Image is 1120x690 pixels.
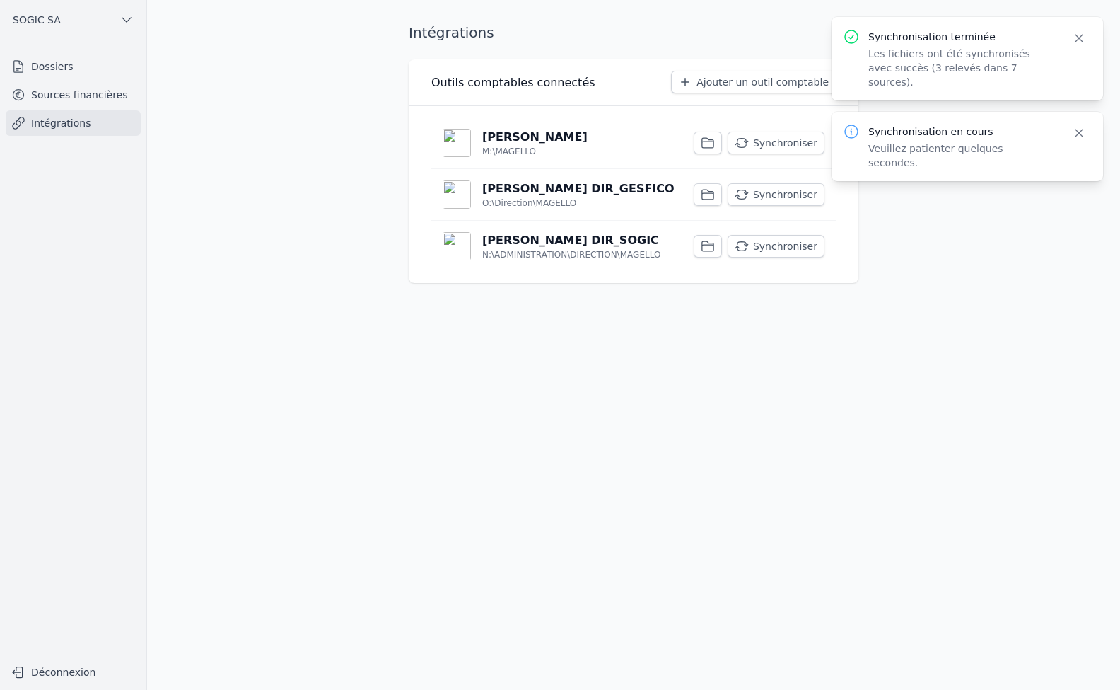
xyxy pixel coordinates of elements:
[482,232,659,249] p: [PERSON_NAME] DIR_SOGIC
[482,129,588,146] p: [PERSON_NAME]
[6,82,141,108] a: Sources financières
[482,197,576,209] p: O:\Direction\MAGELLO
[6,110,141,136] a: Intégrations
[431,169,836,220] a: [PERSON_NAME] DIR_GESFICO O:\Direction\MAGELLO Synchroniser
[868,47,1055,89] p: Les fichiers ont été synchronisés avec succès (3 relevés dans 7 sources).
[868,125,1055,139] p: Synchronisation en cours
[6,54,141,79] a: Dossiers
[671,71,836,93] button: Ajouter un outil comptable
[6,661,141,684] button: Déconnexion
[728,132,824,154] button: Synchroniser
[6,8,141,31] button: SOGIC SA
[431,117,836,168] a: [PERSON_NAME] M:\MAGELLO Synchroniser
[431,74,595,91] h3: Outils comptables connectés
[482,249,660,260] p: N:\ADMINISTRATION\DIRECTION\MAGELLO
[868,142,1055,170] p: Veuillez patienter quelques secondes.
[409,23,494,42] h1: Intégrations
[728,235,824,258] button: Synchroniser
[431,221,836,272] a: [PERSON_NAME] DIR_SOGIC N:\ADMINISTRATION\DIRECTION\MAGELLO Synchroniser
[13,13,61,27] span: SOGIC SA
[482,180,675,197] p: [PERSON_NAME] DIR_GESFICO
[868,30,1055,44] p: Synchronisation terminée
[482,146,536,157] p: M:\MAGELLO
[728,183,824,206] button: Synchroniser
